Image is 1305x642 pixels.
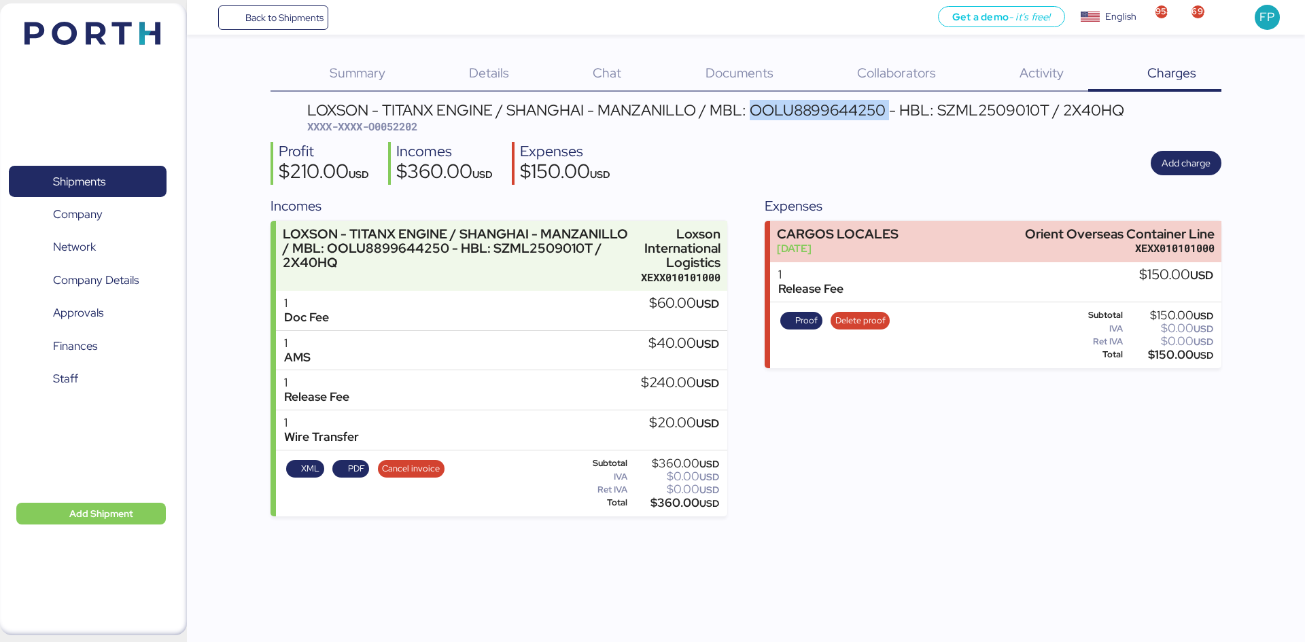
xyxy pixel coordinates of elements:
div: $150.00 [1126,310,1213,321]
div: $210.00 [279,162,369,185]
span: XML [301,461,319,476]
span: Proof [795,313,818,328]
div: $60.00 [649,296,719,311]
span: Add charge [1162,155,1211,171]
div: Release Fee [284,390,349,404]
span: USD [699,458,719,470]
a: Network [9,232,167,263]
div: 1 [284,336,311,351]
div: Doc Fee [284,310,329,325]
a: Company Details [9,265,167,296]
div: Ret IVA [1066,337,1124,346]
div: $0.00 [1126,323,1213,334]
div: Wire Transfer [284,430,359,444]
div: LOXSON - TITANX ENGINE / SHANGHAI - MANZANILLO / MBL: OOLU8899644250 - HBL: SZML2509010T / 2X40HQ [283,227,628,270]
div: English [1105,10,1136,24]
div: XEXX010101000 [635,270,720,285]
button: XML [286,460,324,478]
div: Orient Overseas Container Line [1025,227,1215,241]
span: Staff [53,369,78,389]
span: Network [53,237,96,257]
span: USD [590,168,610,181]
span: Activity [1020,64,1064,82]
a: Finances [9,331,167,362]
div: $0.00 [630,471,719,482]
span: XXXX-XXXX-O0052202 [307,120,417,133]
div: Expenses [520,142,610,162]
div: $150.00 [1126,350,1213,360]
span: Documents [706,64,773,82]
span: USD [699,471,719,483]
div: $360.00 [396,162,493,185]
div: $40.00 [648,336,719,351]
button: Add Shipment [16,503,166,524]
div: $240.00 [641,376,719,391]
span: USD [1194,349,1213,361]
div: [DATE] [777,241,899,255]
span: USD [1194,336,1213,348]
div: AMS [284,351,311,365]
div: $20.00 [649,416,719,431]
span: USD [1194,310,1213,322]
span: USD [696,416,719,431]
div: Ret IVA [572,485,627,495]
span: Delete proof [835,313,886,328]
span: PDF [348,461,365,476]
a: Back to Shipments [218,5,329,30]
a: Staff [9,363,167,395]
span: USD [1190,268,1213,283]
a: Shipments [9,166,167,197]
div: $150.00 [1139,268,1213,283]
span: Shipments [53,172,105,192]
button: Menu [195,6,218,29]
span: Charges [1147,64,1196,82]
span: USD [1194,323,1213,335]
span: Cancel invoice [382,461,440,476]
span: Summary [330,64,385,82]
div: $150.00 [520,162,610,185]
a: Approvals [9,298,167,329]
div: 1 [284,296,329,310]
span: Company [53,204,103,224]
button: Delete proof [831,312,890,329]
div: 1 [778,268,843,282]
span: Back to Shipments [245,10,324,26]
div: Expenses [765,196,1221,216]
div: CARGOS LOCALES [777,227,899,241]
div: $0.00 [630,484,719,495]
button: Cancel invoice [378,460,445,478]
span: Approvals [53,303,103,323]
a: Company [9,199,167,230]
div: Subtotal [572,459,627,468]
div: Subtotal [1066,310,1124,320]
button: Proof [780,312,822,329]
div: IVA [1066,324,1124,334]
span: Chat [593,64,621,82]
span: USD [696,376,719,391]
span: USD [699,497,719,510]
div: $360.00 [630,498,719,508]
div: LOXSON - TITANX ENGINE / SHANGHAI - MANZANILLO / MBL: OOLU8899644250 - HBL: SZML2509010T / 2X40HQ [307,103,1124,118]
button: PDF [332,460,369,478]
div: Total [1066,350,1124,359]
div: XEXX010101000 [1025,241,1215,255]
span: USD [696,296,719,311]
span: Collaborators [857,64,936,82]
span: USD [472,168,493,181]
div: Release Fee [778,282,843,296]
div: Total [572,498,627,507]
div: IVA [572,472,627,482]
div: Incomes [271,196,727,216]
span: USD [349,168,369,181]
div: 1 [284,416,359,430]
span: USD [699,484,719,496]
div: Incomes [396,142,493,162]
span: Finances [53,336,97,356]
div: Profit [279,142,369,162]
button: Add charge [1151,151,1221,175]
div: 1 [284,376,349,390]
div: $360.00 [630,459,719,469]
span: Details [469,64,509,82]
span: Add Shipment [69,505,133,522]
span: USD [696,336,719,351]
